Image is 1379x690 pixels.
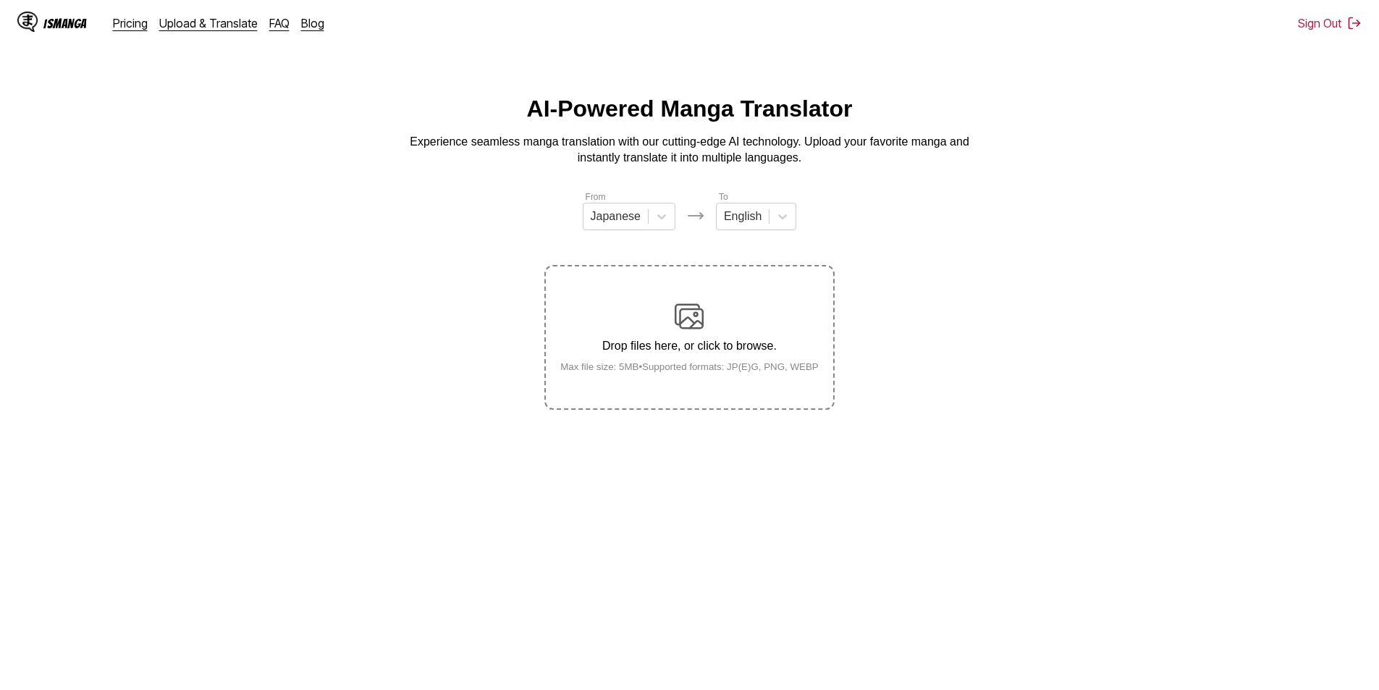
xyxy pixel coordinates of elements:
[17,12,38,32] img: IsManga Logo
[549,361,830,372] small: Max file size: 5MB • Supported formats: JP(E)G, PNG, WEBP
[549,340,830,353] p: Drop files here, or click to browse.
[159,16,258,30] a: Upload & Translate
[43,17,87,30] div: IsManga
[301,16,324,30] a: Blog
[1298,16,1362,30] button: Sign Out
[687,207,704,224] img: Languages icon
[17,12,113,35] a: IsManga LogoIsManga
[113,16,148,30] a: Pricing
[586,192,606,202] label: From
[527,96,853,122] h1: AI-Powered Manga Translator
[269,16,290,30] a: FAQ
[719,192,728,202] label: To
[1347,16,1362,30] img: Sign out
[400,134,979,167] p: Experience seamless manga translation with our cutting-edge AI technology. Upload your favorite m...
